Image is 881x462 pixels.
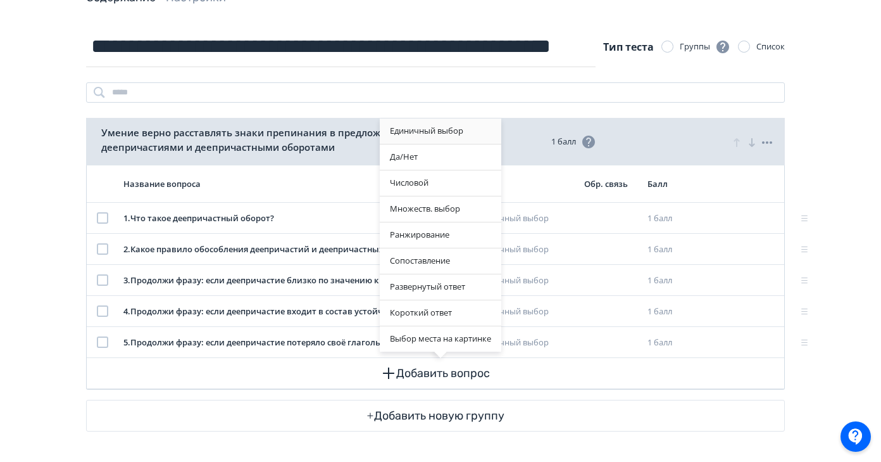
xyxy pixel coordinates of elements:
div: Множеств. выбор [380,196,501,222]
div: Выбор места на картинке [380,326,501,352]
div: Короткий ответ [380,300,501,326]
div: Ранжирование [380,222,501,248]
div: Единичный выбор [380,119,501,144]
div: Сопоставление [380,248,501,274]
div: Да/Нет [380,144,501,170]
div: Развернутый ответ [380,274,501,300]
div: Числовой [380,170,501,196]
